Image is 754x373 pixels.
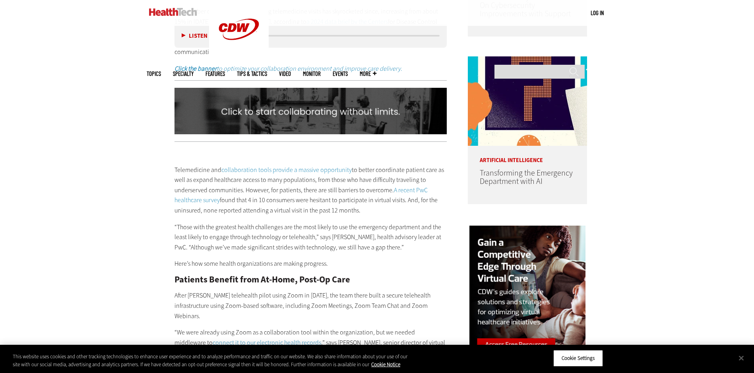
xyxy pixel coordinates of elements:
img: Home [149,8,197,16]
span: Specialty [173,71,194,77]
div: This website uses cookies and other tracking technologies to enhance user experience and to analy... [13,353,415,368]
h2: Patients Benefit from At-Home, Post-Op Care [174,275,447,284]
a: connect it to our electronic health records [213,338,321,347]
a: Transforming the Emergency Department with AI [480,168,573,187]
a: Tips & Tactics [237,71,267,77]
a: MonITor [303,71,321,77]
img: xs_collaboration_animated_q424_click_desktop [174,88,447,135]
p: Here’s how some health organizations are making progress. [174,259,447,269]
p: “Those with the greatest health challenges are the most likely to use the emergency department an... [174,222,447,253]
p: “We were already using Zoom as a collaboration tool within the organization, but we needed middle... [174,327,447,358]
p: Artificial Intelligence [468,146,587,163]
a: Features [205,71,225,77]
a: CDW [209,52,269,61]
span: Topics [147,71,161,77]
a: Log in [591,9,604,16]
div: User menu [591,9,604,17]
img: illustration of question mark [468,56,587,146]
button: Cookie Settings [553,350,603,367]
p: After [PERSON_NAME] telehealth pilot using Zoom in [DATE], the team there built a secure teleheal... [174,290,447,321]
a: More information about your privacy [371,361,400,368]
span: More [360,71,376,77]
button: Close [733,349,750,367]
p: Telemedicine and to better coordinate patient care as well as expand healthcare access to many po... [174,165,447,216]
a: Events [333,71,348,77]
a: Video [279,71,291,77]
a: collaboration tools provide a massive opportunity [221,166,352,174]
